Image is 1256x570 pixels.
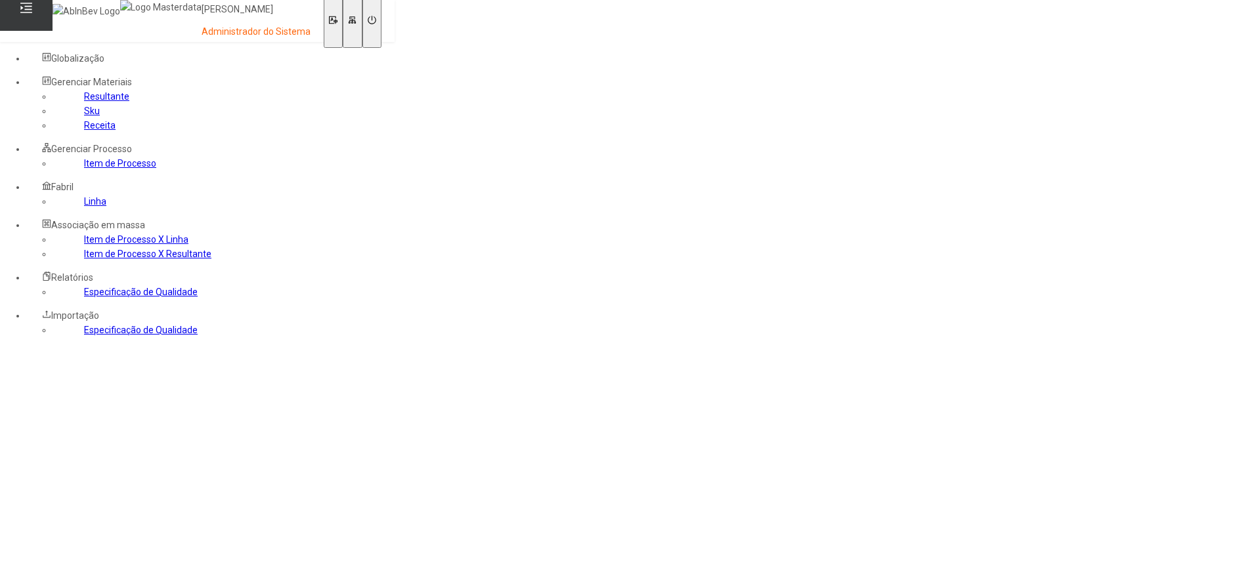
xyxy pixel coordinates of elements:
span: Associação em massa [51,220,145,230]
a: Item de Processo X Linha [84,234,188,245]
span: Relatórios [51,272,93,283]
a: Resultante [84,91,129,102]
span: Importação [51,310,99,321]
span: Gerenciar Materiais [51,77,132,87]
span: Globalização [51,53,104,64]
a: Especificação de Qualidade [84,325,198,335]
p: [PERSON_NAME] [202,3,311,16]
a: Especificação de Qualidade [84,287,198,297]
a: Item de Processo X Resultante [84,249,211,259]
a: Item de Processo [84,158,156,169]
span: Fabril [51,182,74,192]
p: Administrador do Sistema [202,26,311,39]
a: Receita [84,120,116,131]
span: Gerenciar Processo [51,144,132,154]
a: Sku [84,106,100,116]
img: AbInBev Logo [53,4,120,18]
a: Linha [84,196,106,207]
